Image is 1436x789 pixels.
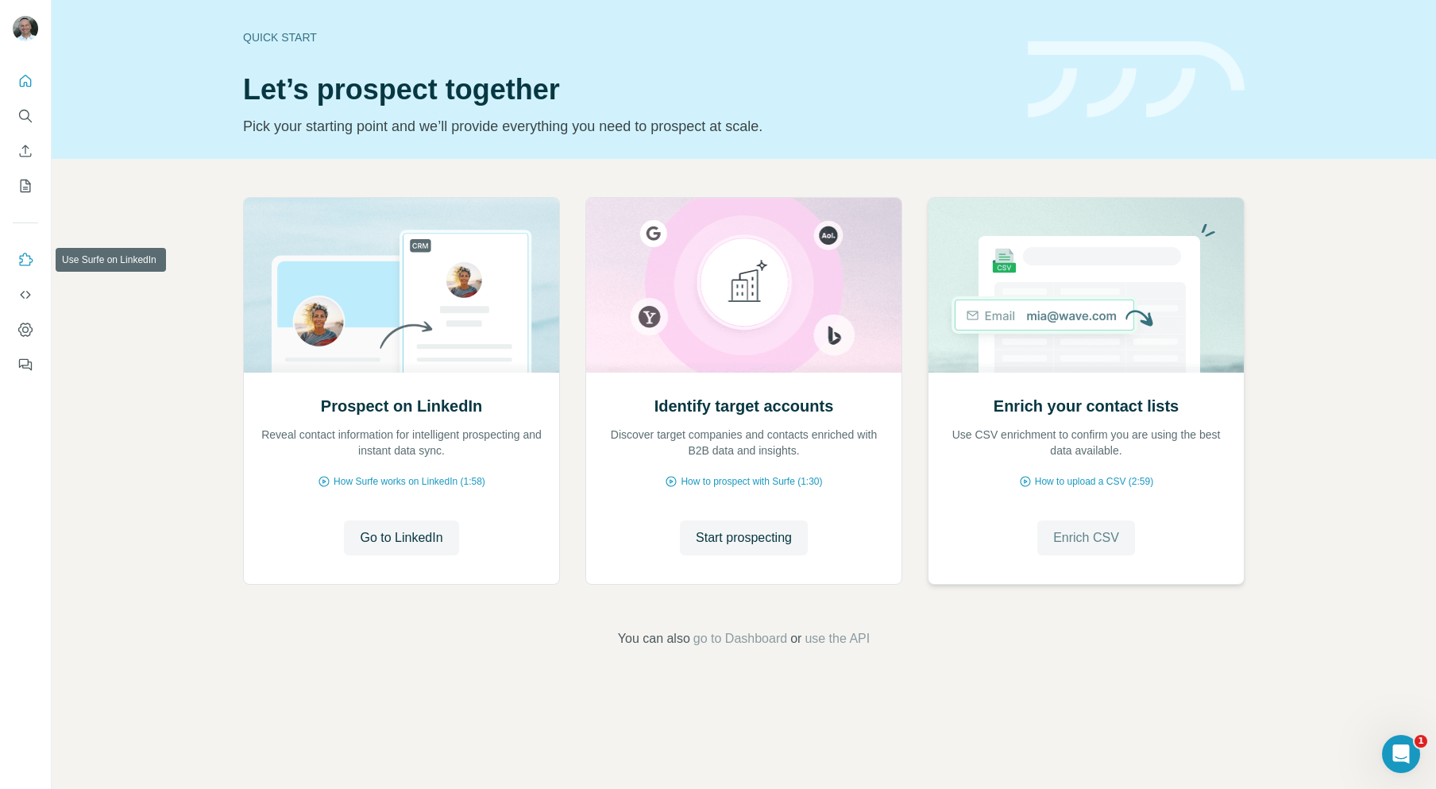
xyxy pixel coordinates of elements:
[13,16,38,41] img: Avatar
[693,629,787,648] button: go to Dashboard
[790,629,801,648] span: or
[13,172,38,200] button: My lists
[334,474,485,489] span: How Surfe works on LinkedIn (1:58)
[585,198,902,373] img: Identify target accounts
[13,246,38,274] button: Use Surfe on LinkedIn
[13,280,38,309] button: Use Surfe API
[944,427,1228,458] p: Use CSV enrichment to confirm you are using the best data available.
[13,67,38,95] button: Quick start
[681,474,822,489] span: How to prospect with Surfe (1:30)
[13,315,38,344] button: Dashboard
[602,427,886,458] p: Discover target companies and contacts enriched with B2B data and insights.
[13,137,38,165] button: Enrich CSV
[1053,528,1119,547] span: Enrich CSV
[1028,41,1245,118] img: banner
[654,395,834,417] h2: Identify target accounts
[243,74,1009,106] h1: Let’s prospect together
[618,629,690,648] span: You can also
[243,198,560,373] img: Prospect on LinkedIn
[243,29,1009,45] div: Quick start
[13,350,38,379] button: Feedback
[696,528,792,547] span: Start prospecting
[1037,520,1135,555] button: Enrich CSV
[680,520,808,555] button: Start prospecting
[994,395,1179,417] h2: Enrich your contact lists
[928,198,1245,373] img: Enrich your contact lists
[321,395,482,417] h2: Prospect on LinkedIn
[1035,474,1153,489] span: How to upload a CSV (2:59)
[260,427,543,458] p: Reveal contact information for intelligent prospecting and instant data sync.
[360,528,442,547] span: Go to LinkedIn
[805,629,870,648] button: use the API
[243,115,1009,137] p: Pick your starting point and we’ll provide everything you need to prospect at scale.
[344,520,458,555] button: Go to LinkedIn
[13,102,38,130] button: Search
[1415,735,1427,748] span: 1
[1382,735,1420,773] iframe: Intercom live chat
